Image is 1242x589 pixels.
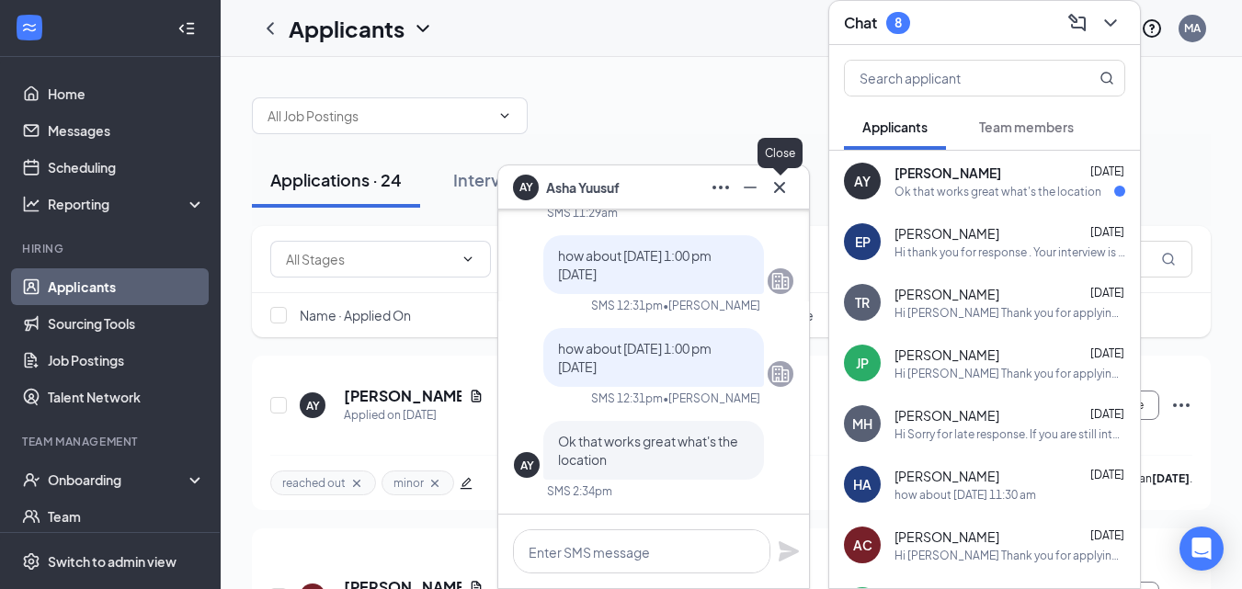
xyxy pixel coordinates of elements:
[177,19,196,38] svg: Collapse
[558,247,712,282] span: how about [DATE] 1:00 pm [DATE]
[894,244,1125,260] div: Hi thank you for response . Your interview is scheduled [DATE][DATE] 12:00 pm. Location : [STREET...
[894,467,999,485] span: [PERSON_NAME]
[979,119,1074,135] span: Team members
[845,61,1063,96] input: Search applicant
[769,363,792,385] svg: Company
[546,177,620,198] span: Asha Yuusuf
[344,406,484,425] div: Applied on [DATE]
[1090,286,1124,300] span: [DATE]
[1170,394,1192,416] svg: Ellipses
[1161,252,1176,266] svg: MagnifyingGlass
[427,476,442,491] svg: Cross
[758,138,803,168] div: Close
[853,475,872,493] div: HA
[393,475,424,491] span: minor
[894,164,1001,182] span: [PERSON_NAME]
[558,340,712,375] span: how about [DATE] 1:00 pm [DATE]
[1090,528,1124,542] span: [DATE]
[1100,12,1122,34] svg: ChevronDown
[769,176,791,198] svg: Cross
[48,195,206,213] div: Reporting
[894,184,1101,199] div: Ok that works great what's the location
[48,379,205,415] a: Talent Network
[48,305,205,342] a: Sourcing Tools
[286,249,453,269] input: All Stages
[22,195,40,213] svg: Analysis
[894,548,1125,563] div: Hi [PERSON_NAME] Thank you for applying as a Early morning crew member. Please let us know your b...
[1152,471,1190,485] b: [DATE]
[855,293,870,311] div: TR
[1141,17,1163,40] svg: QuestionInfo
[270,168,402,191] div: Applications · 24
[769,270,792,292] svg: Company
[844,13,877,33] h3: Chat
[520,458,534,473] div: AY
[461,252,475,266] svg: ChevronDown
[349,476,364,491] svg: Cross
[453,168,559,191] div: Interviews · 0
[282,475,346,491] span: reached out
[894,426,1125,442] div: Hi Sorry for late response. If you are still interested in this position we can schedule an in pe...
[48,149,205,186] a: Scheduling
[48,75,205,112] a: Home
[663,391,760,406] span: • [PERSON_NAME]
[778,540,800,562] svg: Plane
[855,232,871,251] div: EP
[765,173,794,202] button: Cross
[48,268,205,305] a: Applicants
[48,470,189,489] div: Onboarding
[1090,225,1124,239] span: [DATE]
[1066,12,1088,34] svg: ComposeMessage
[894,345,999,364] span: [PERSON_NAME]
[48,552,177,571] div: Switch to admin view
[300,306,411,324] span: Name · Applied On
[22,241,201,256] div: Hiring
[344,386,461,406] h5: [PERSON_NAME]
[710,176,732,198] svg: Ellipses
[1100,71,1114,85] svg: MagnifyingGlass
[1090,164,1124,178] span: [DATE]
[852,414,872,433] div: MH
[894,224,999,243] span: [PERSON_NAME]
[1096,8,1125,38] button: ChevronDown
[856,354,869,372] div: JP
[894,15,902,30] div: 8
[894,366,1125,381] div: Hi [PERSON_NAME] Thank you for applying for a crew member position at our location. If you are st...
[706,173,735,202] button: Ellipses
[1179,527,1224,571] div: Open Intercom Messenger
[854,172,871,190] div: AY
[412,17,434,40] svg: ChevronDown
[1090,468,1124,481] span: [DATE]
[1090,346,1124,360] span: [DATE]
[558,433,738,468] span: Ok that works great what's the location
[862,119,928,135] span: Applicants
[663,298,760,313] span: • [PERSON_NAME]
[739,176,761,198] svg: Minimize
[306,398,320,413] div: AY
[547,205,618,221] div: SMS 11:29am
[591,391,663,406] div: SMS 12:31pm
[894,527,999,546] span: [PERSON_NAME]
[469,389,484,403] svg: Document
[48,342,205,379] a: Job Postings
[22,434,201,449] div: Team Management
[22,470,40,489] svg: UserCheck
[894,487,1036,503] div: how about [DATE] 11:30 am
[1090,407,1124,421] span: [DATE]
[48,498,205,535] a: Team
[22,552,40,571] svg: Settings
[894,406,999,425] span: [PERSON_NAME]
[20,18,39,37] svg: WorkstreamLogo
[853,536,872,554] div: AC
[497,108,512,123] svg: ChevronDown
[1063,8,1092,38] button: ComposeMessage
[259,17,281,40] svg: ChevronLeft
[1184,20,1201,36] div: MA
[268,106,490,126] input: All Job Postings
[460,477,473,490] span: edit
[591,298,663,313] div: SMS 12:31pm
[547,483,612,499] div: SMS 2:34pm
[894,285,999,303] span: [PERSON_NAME]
